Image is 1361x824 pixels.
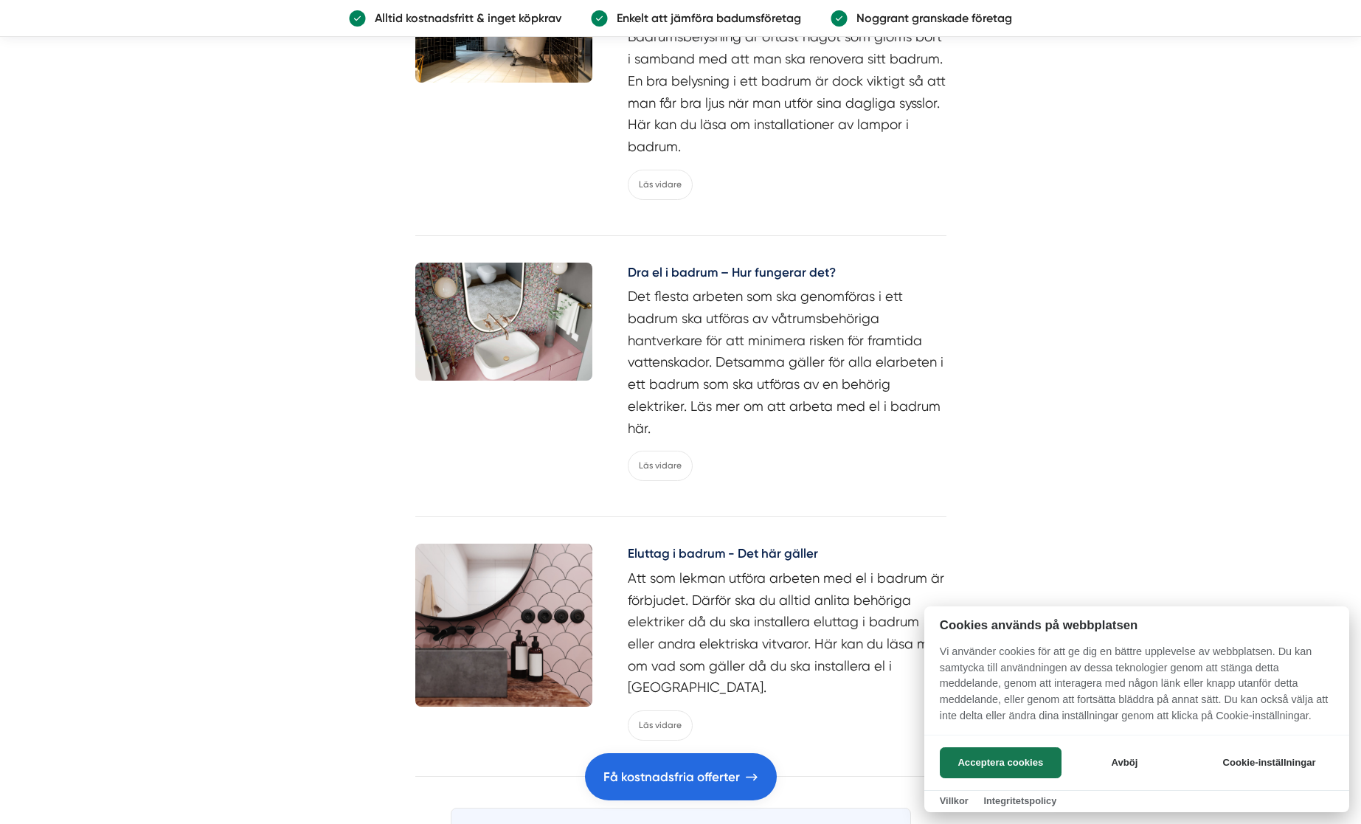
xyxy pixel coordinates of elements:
[940,795,969,806] a: Villkor
[983,795,1056,806] a: Integritetspolicy
[924,618,1349,632] h2: Cookies används på webbplatsen
[1205,747,1334,778] button: Cookie-inställningar
[1066,747,1183,778] button: Avböj
[940,747,1062,778] button: Acceptera cookies
[924,644,1349,734] p: Vi använder cookies för att ge dig en bättre upplevelse av webbplatsen. Du kan samtycka till anvä...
